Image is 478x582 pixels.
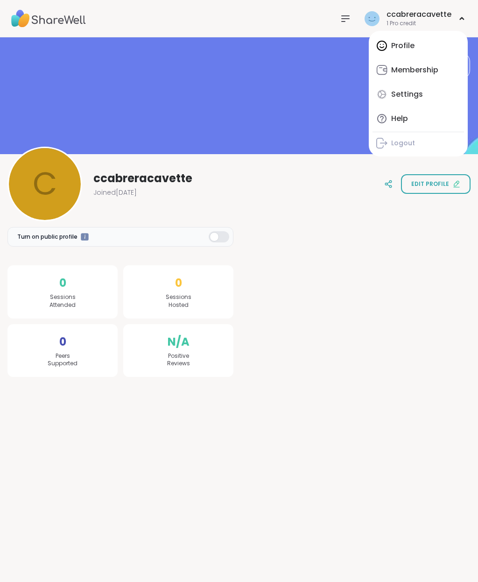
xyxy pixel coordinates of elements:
span: 0 [59,275,66,291]
a: Logout [373,134,464,153]
div: Logout [391,139,415,148]
span: 0 [59,334,66,350]
a: Membership [373,59,464,81]
a: Settings [373,83,464,106]
div: ccabreracavette [387,9,451,20]
span: ccabreracavette [93,171,192,186]
span: 0 [175,275,182,291]
div: Settings [391,89,423,99]
span: Positive Reviews [167,352,190,368]
a: Help [373,107,464,130]
span: Sessions Hosted [166,293,191,309]
span: Edit profile [411,180,449,188]
span: Sessions Attended [49,293,76,309]
img: ccabreracavette [365,11,380,26]
div: Help [391,114,408,124]
button: Edit profile [401,174,471,194]
img: ShareWell Nav Logo [11,2,86,35]
div: 1 Pro credit [387,20,451,28]
span: Peers Supported [48,352,77,368]
span: Joined [DATE] [93,188,137,197]
iframe: Spotlight [81,233,89,241]
div: Membership [391,65,438,75]
span: N/A [168,334,190,350]
span: Turn on public profile [17,233,77,241]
